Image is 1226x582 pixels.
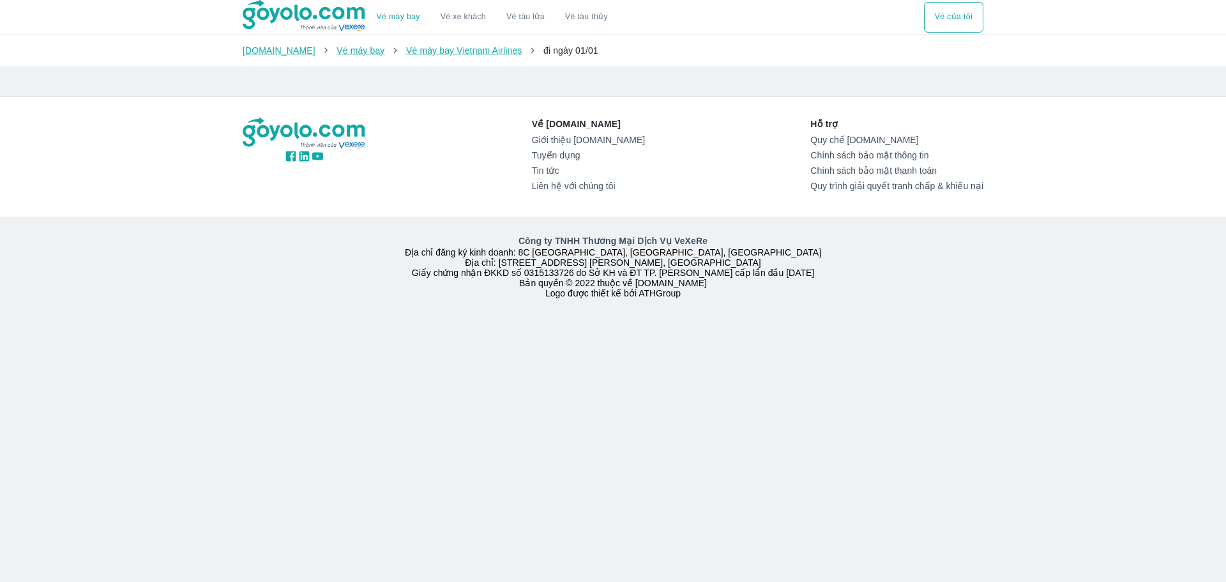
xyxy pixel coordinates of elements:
a: Giới thiệu [DOMAIN_NAME] [532,135,645,145]
p: Công ty TNHH Thương Mại Dịch Vụ VeXeRe [245,234,981,247]
button: Vé của tôi [924,2,983,33]
a: Chính sách bảo mật thanh toán [810,165,983,176]
a: Vé máy bay [377,12,420,22]
a: Vé máy bay [337,45,384,56]
div: choose transportation mode [367,2,618,33]
a: Vé tàu lửa [496,2,555,33]
a: Liên hệ với chúng tôi [532,181,645,191]
nav: breadcrumb [243,44,983,57]
a: Quy chế [DOMAIN_NAME] [810,135,983,145]
span: đi ngày 01/01 [543,45,598,56]
div: Địa chỉ đăng ký kinh doanh: 8C [GEOGRAPHIC_DATA], [GEOGRAPHIC_DATA], [GEOGRAPHIC_DATA] Địa chỉ: [... [235,234,991,298]
a: Tin tức [532,165,645,176]
a: Chính sách bảo mật thông tin [810,150,983,160]
a: Vé máy bay Vietnam Airlines [406,45,522,56]
button: Vé tàu thủy [555,2,618,33]
a: [DOMAIN_NAME] [243,45,315,56]
p: Hỗ trợ [810,118,983,130]
a: Quy trình giải quyết tranh chấp & khiếu nại [810,181,983,191]
a: Tuyển dụng [532,150,645,160]
div: choose transportation mode [924,2,983,33]
a: Vé xe khách [441,12,486,22]
p: Về [DOMAIN_NAME] [532,118,645,130]
img: logo [243,118,367,149]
